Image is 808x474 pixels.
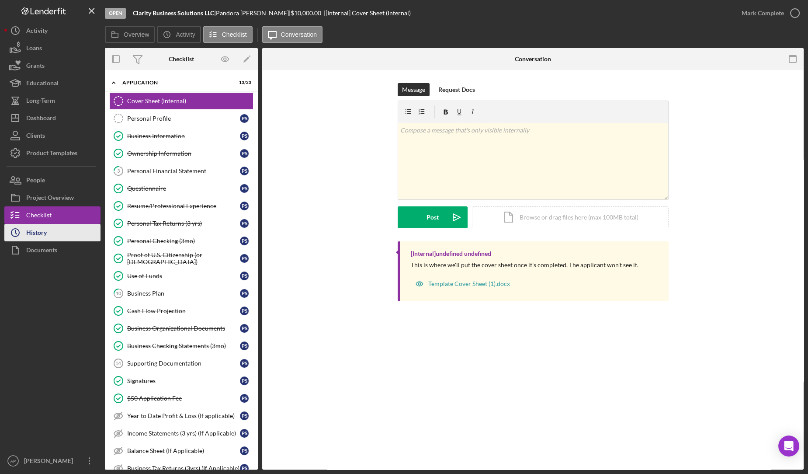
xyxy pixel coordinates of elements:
a: Business Organizational DocumentsPS [109,320,253,337]
button: Checklist [4,206,101,224]
div: Personal Checking (3mo) [127,237,240,244]
a: 14Supporting DocumentationPS [109,355,253,372]
div: P S [240,446,249,455]
div: Business Tax Returns (3yrs) (If Applicable) [127,465,240,472]
div: Business Information [127,132,240,139]
div: People [26,171,45,191]
button: Mark Complete [733,4,804,22]
button: Overview [105,26,155,43]
a: $50 Application FeePS [109,390,253,407]
button: Long-Term [4,92,101,109]
button: Project Overview [4,189,101,206]
div: Post [427,206,439,228]
div: Use of Funds [127,272,240,279]
a: Cover Sheet (Internal) [109,92,253,110]
button: Activity [157,26,201,43]
button: Documents [4,241,101,259]
a: People [4,171,101,189]
div: Balance Sheet (If Applicable) [127,447,240,454]
label: Overview [124,31,149,38]
div: Proof of U.S. Citizenship (or [DEMOGRAPHIC_DATA]) [127,251,240,265]
div: $50 Application Fee [127,395,240,402]
a: Income Statements (3 yrs) (If Applicable)PS [109,425,253,442]
div: Conversation [515,56,551,63]
div: Open [105,8,126,19]
button: Loans [4,39,101,57]
button: History [4,224,101,241]
a: Proof of U.S. Citizenship (or [DEMOGRAPHIC_DATA])PS [109,250,253,267]
div: P S [240,167,249,175]
text: AP [10,459,16,464]
div: P S [240,464,249,473]
div: [PERSON_NAME] [22,452,79,472]
div: Personal Financial Statement [127,167,240,174]
div: Checklist [26,206,52,226]
div: 13 / 23 [236,80,251,85]
a: Year to Date Profit & Loss (If applicable)PS [109,407,253,425]
div: Business Checking Statements (3mo) [127,342,240,349]
div: Checklist [169,56,194,63]
div: Grants [26,57,45,77]
div: P S [240,254,249,263]
div: P S [240,219,249,228]
div: Message [402,83,425,96]
div: Resume/Professional Experience [127,202,240,209]
a: SignaturesPS [109,372,253,390]
div: P S [240,376,249,385]
a: 3Personal Financial StatementPS [109,162,253,180]
div: Income Statements (3 yrs) (If Applicable) [127,430,240,437]
tspan: 3 [117,168,120,174]
button: Conversation [262,26,323,43]
button: Grants [4,57,101,74]
div: P S [240,429,249,438]
button: Checklist [203,26,253,43]
div: Template Cover Sheet (1).docx [428,280,510,287]
div: This is where we'll put the cover sheet once it's completed. The applicant won't see it. [411,261,638,268]
tspan: 14 [115,361,121,366]
div: Supporting Documentation [127,360,240,367]
tspan: 10 [116,290,121,296]
div: P S [240,359,249,368]
a: QuestionnairePS [109,180,253,197]
a: Cash Flow ProjectionPS [109,302,253,320]
a: Personal Checking (3mo)PS [109,232,253,250]
div: Business Organizational Documents [127,325,240,332]
button: Educational [4,74,101,92]
div: Year to Date Profit & Loss (If applicable) [127,412,240,419]
a: Clients [4,127,101,144]
a: Dashboard [4,109,101,127]
div: P S [240,342,249,350]
div: Request Docs [438,83,475,96]
label: Checklist [222,31,247,38]
button: Activity [4,22,101,39]
div: Personal Tax Returns (3 yrs) [127,220,240,227]
div: P S [240,324,249,333]
div: | [133,10,216,17]
div: Documents [26,241,57,261]
a: Business Checking Statements (3mo)PS [109,337,253,355]
button: AP[PERSON_NAME] [4,452,101,470]
b: Clarity Business Solutions LLC [133,9,214,17]
div: P S [240,411,249,420]
button: Product Templates [4,144,101,162]
label: Activity [176,31,195,38]
div: Clients [26,127,45,146]
button: Request Docs [434,83,479,96]
a: Ownership InformationPS [109,145,253,162]
a: Use of FundsPS [109,267,253,285]
div: Questionnaire [127,185,240,192]
button: Message [398,83,430,96]
a: Business InformationPS [109,127,253,145]
div: P S [240,307,249,315]
a: Resume/Professional ExperiencePS [109,197,253,215]
a: Personal Tax Returns (3 yrs)PS [109,215,253,232]
div: Long-Term [26,92,55,112]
